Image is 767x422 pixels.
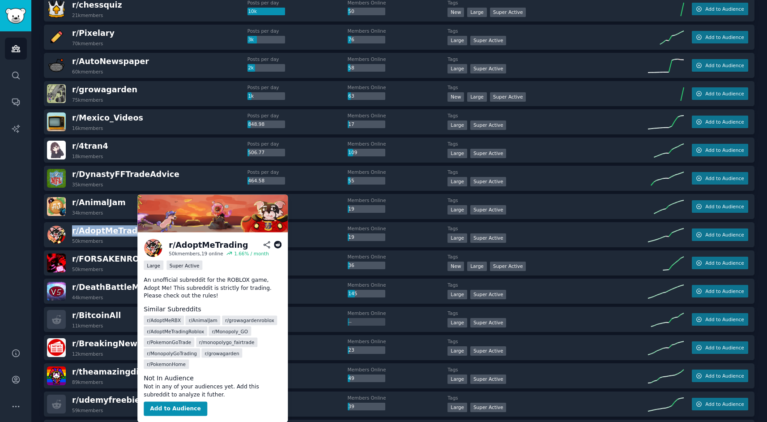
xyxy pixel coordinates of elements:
button: Add to Audience [692,87,748,100]
button: Add to Audience [692,285,748,297]
button: Add to Audience [692,200,748,213]
dt: Members Online [348,28,448,34]
span: Add to Audience [705,6,744,12]
span: Add to Audience [705,401,744,407]
div: Large [447,233,467,243]
dt: Members Online [348,282,448,288]
span: r/ growagardenroblox [225,317,274,323]
dt: Posts per day [247,338,348,344]
div: 506.77 [247,149,285,157]
span: r/ theamazingdigitalciru [72,367,175,376]
span: Add to Audience [705,373,744,379]
div: 49 [348,375,385,383]
dt: Posts per day [247,169,348,175]
span: r/ growagarden [205,350,239,356]
div: Super Active [470,149,507,158]
div: Super Active [470,64,507,73]
dt: Posts per day [247,28,348,34]
span: Add to Audience [705,260,744,266]
dt: Tags [447,225,648,232]
img: AnimalJam [47,197,66,216]
dt: Members Online [348,338,448,344]
button: Add to Audience [692,228,748,241]
div: Large [447,177,467,186]
dt: Members Online [348,225,448,232]
p: An unofficial subreddit for the ROBLOX game, Adopt Me! This subreddit is strictly for trading. Pl... [144,276,281,300]
div: 19 [348,205,385,213]
div: 3k [247,36,285,44]
dt: Posts per day [247,56,348,62]
div: Large [447,375,467,384]
div: 19 [348,233,385,241]
div: Super Active [470,375,507,384]
div: 36 [348,262,385,270]
div: Super Active [470,233,507,243]
dt: Posts per day [247,141,348,147]
div: 50 [348,8,385,16]
span: r/ Pixelary [72,29,115,38]
button: Add to Audience [692,398,748,410]
button: Add to Audience [144,402,207,416]
div: 2k [247,64,285,72]
dt: Posts per day [247,282,348,288]
dt: Members Online [348,169,448,175]
div: New [447,8,464,17]
div: 63 [348,92,385,100]
img: Pixelary [47,28,66,47]
dt: Similar Subreddits [144,305,281,314]
div: 848.98 [247,121,285,129]
dt: Posts per day [247,254,348,260]
dt: Members Online [348,197,448,203]
dt: Tags [447,84,648,90]
div: Super Active [490,8,526,17]
span: Add to Audience [705,34,744,40]
div: 50k members, 19 online [169,250,223,257]
button: Add to Audience [692,31,748,43]
dt: Not In Audience [144,374,281,383]
span: r/ AnimalJam [72,198,126,207]
div: Large [447,64,467,73]
dt: Tags [447,254,648,260]
dt: Tags [447,141,648,147]
div: 11k members [72,323,103,329]
div: Super Active [470,403,507,412]
div: Large [467,8,487,17]
div: Super Active [490,92,526,102]
button: Add to Audience [692,341,748,354]
button: Add to Audience [692,59,748,72]
dt: Posts per day [247,366,348,373]
div: 89k members [72,379,103,385]
div: Super Active [470,121,507,130]
div: Super Active [470,346,507,356]
img: AdoptMeTrading [144,239,162,258]
dt: Members Online [348,141,448,147]
span: Add to Audience [705,175,744,181]
div: 145 [348,290,385,298]
div: r/ AdoptMeTrading [169,239,248,250]
div: Large [447,205,467,215]
div: Large [447,121,467,130]
div: Large [447,36,467,45]
dt: Members Online [348,84,448,90]
dt: Members Online [348,395,448,401]
dt: Posts per day [247,310,348,316]
img: DynastyFFTradeAdvice [47,169,66,188]
button: Add to Audience [692,116,748,128]
span: r/ 4tran4 [72,142,108,151]
dt: Posts per day [247,112,348,119]
span: r/ DynastyFFTradeAdvice [72,170,179,179]
dt: Tags [447,395,648,401]
span: r/ MonopolyGoTrading [147,350,197,356]
dt: Members Online [348,112,448,119]
span: r/ AutoNewspaper [72,57,149,66]
div: Large [447,403,467,412]
img: theamazingdigitalciru [47,366,66,385]
div: Large [467,92,487,102]
div: 70k members [72,40,103,47]
dt: Tags [447,28,648,34]
div: 23 [348,346,385,354]
dt: Members Online [348,56,448,62]
div: Large [447,346,467,356]
div: 59k members [72,407,103,413]
div: Large [447,318,467,327]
